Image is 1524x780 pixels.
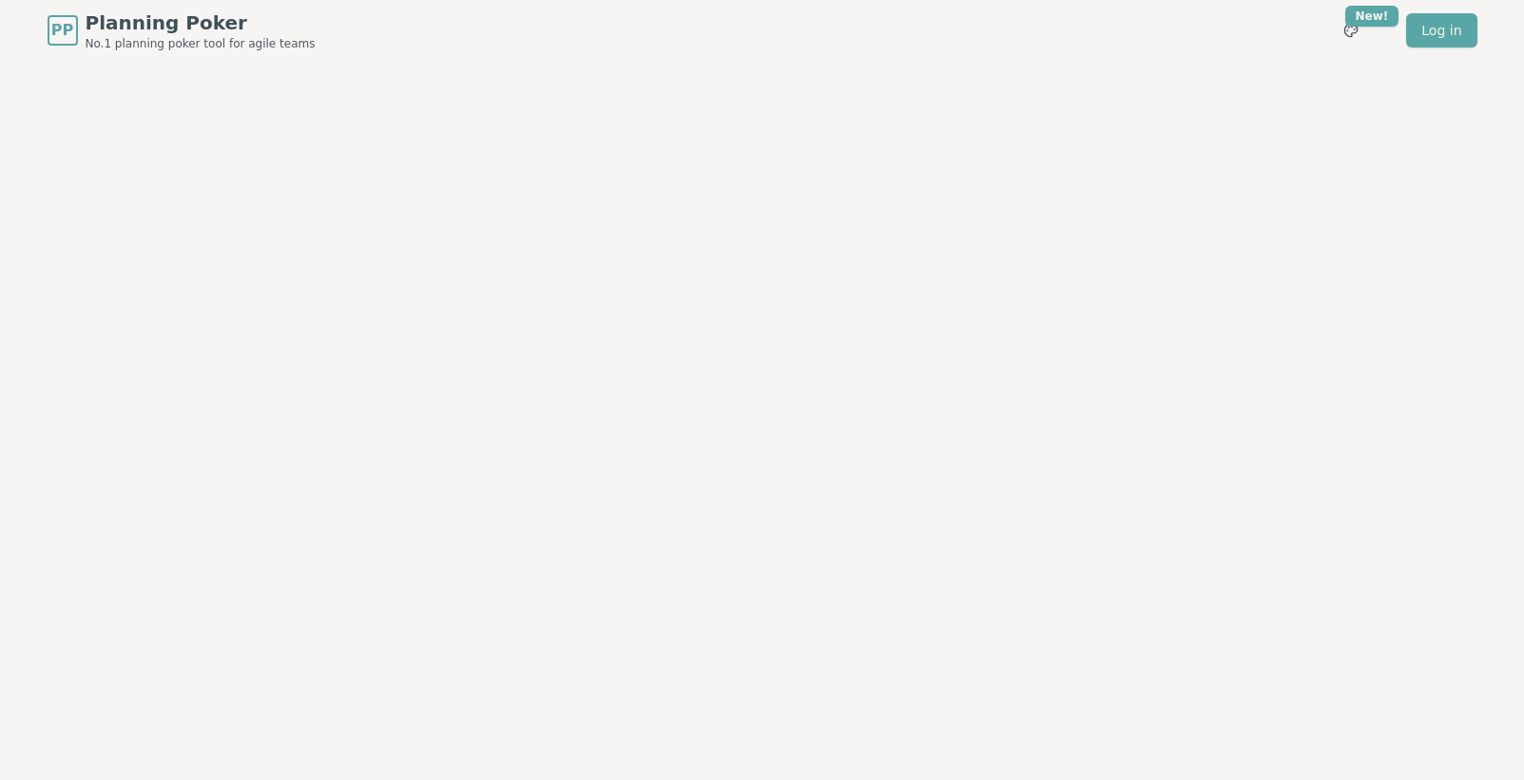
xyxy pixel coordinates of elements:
[1345,6,1399,27] div: New!
[86,10,316,36] span: Planning Poker
[86,36,316,51] span: No.1 planning poker tool for agile teams
[1334,13,1368,48] button: New!
[48,10,316,51] a: PPPlanning PokerNo.1 planning poker tool for agile teams
[51,19,73,42] span: PP
[1406,13,1476,48] a: Log in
